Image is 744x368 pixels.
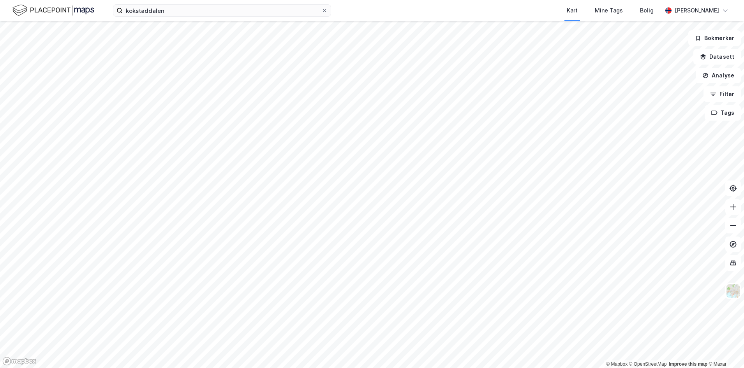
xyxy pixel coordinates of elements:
[640,6,654,15] div: Bolig
[705,105,741,121] button: Tags
[595,6,623,15] div: Mine Tags
[705,331,744,368] div: Kontrollprogram for chat
[696,68,741,83] button: Analyse
[675,6,719,15] div: [PERSON_NAME]
[567,6,578,15] div: Kart
[703,86,741,102] button: Filter
[705,331,744,368] iframe: Chat Widget
[2,357,37,366] a: Mapbox homepage
[693,49,741,65] button: Datasett
[688,30,741,46] button: Bokmerker
[12,4,94,17] img: logo.f888ab2527a4732fd821a326f86c7f29.svg
[726,284,740,298] img: Z
[123,5,321,16] input: Søk på adresse, matrikkel, gårdeiere, leietakere eller personer
[629,361,667,367] a: OpenStreetMap
[606,361,628,367] a: Mapbox
[669,361,707,367] a: Improve this map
